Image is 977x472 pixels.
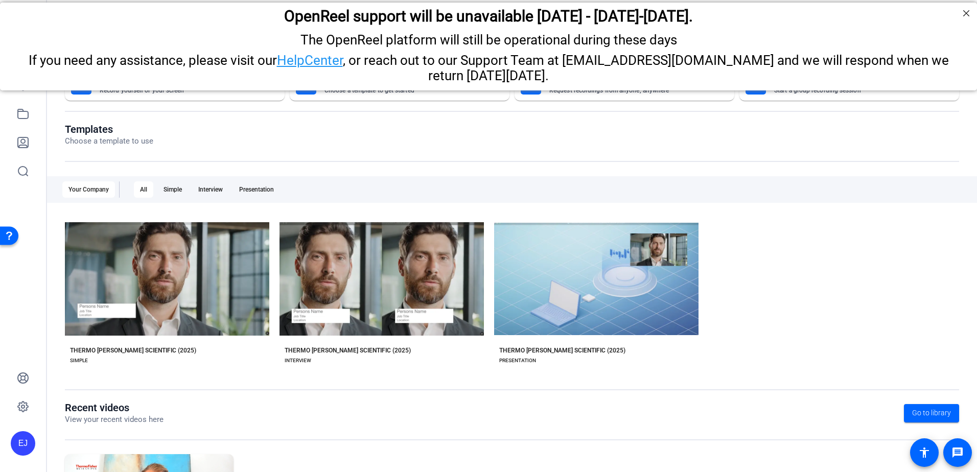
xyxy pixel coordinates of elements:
span: The OpenReel platform will still be operational during these days [300,30,677,45]
div: Your Company [62,181,115,198]
div: THERMO [PERSON_NAME] SCIENTIFIC (2025) [285,346,411,355]
div: SIMPLE [70,357,88,365]
mat-icon: accessibility [918,446,931,459]
mat-card-subtitle: Choose a template to get started [324,87,487,93]
div: Simple [157,181,188,198]
div: All [134,181,153,198]
div: Presentation [233,181,280,198]
h1: Recent videos [65,402,164,414]
h2: OpenReel support will be unavailable Thursday - Friday, October 16th-17th. [13,5,964,22]
div: EJ [11,431,35,456]
mat-card-subtitle: Request recordings from anyone, anywhere [549,87,712,93]
span: Go to library [912,408,951,418]
div: THERMO [PERSON_NAME] SCIENTIFIC (2025) [70,346,196,355]
div: INTERVIEW [285,357,311,365]
a: HelpCenter [277,50,343,65]
mat-card-subtitle: Record yourself or your screen [100,87,262,93]
span: If you need any assistance, please visit our , or reach out to our Support Team at [EMAIL_ADDRESS... [29,50,949,81]
mat-icon: message [951,446,964,459]
p: Choose a template to use [65,135,153,147]
h1: Templates [65,123,153,135]
div: THERMO [PERSON_NAME] SCIENTIFIC (2025) [499,346,625,355]
div: PRESENTATION [499,357,536,365]
div: Close Step [960,4,973,17]
mat-card-subtitle: Start a group recording session [774,87,937,93]
a: Go to library [904,404,959,422]
div: Interview [192,181,229,198]
p: View your recent videos here [65,414,164,426]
